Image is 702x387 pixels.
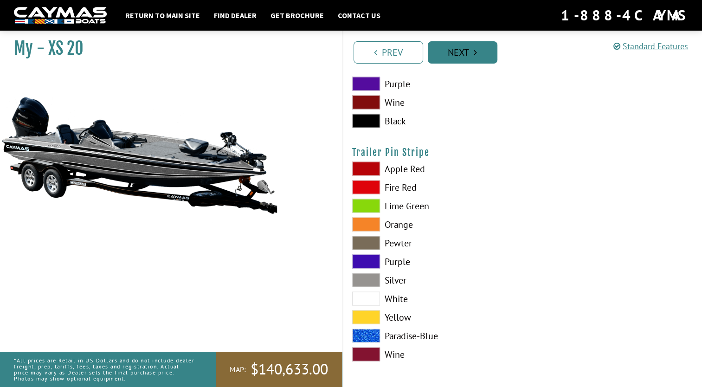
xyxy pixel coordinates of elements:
label: Wine [352,96,513,110]
label: Pewter [352,236,513,250]
label: Fire Red [352,181,513,194]
a: Standard Features [613,41,688,52]
label: Lime Green [352,199,513,213]
a: MAP:$140,633.00 [216,352,342,387]
a: Prev [354,41,423,64]
label: Orange [352,218,513,232]
h4: Trailer Pin Stripe [352,147,693,158]
span: $140,633.00 [251,360,328,379]
a: Get Brochure [266,9,328,21]
label: Paradise-Blue [352,329,513,343]
label: Purple [352,255,513,269]
h1: My - XS 20 [14,38,319,59]
img: white-logo-c9c8dbefe5ff5ceceb0f0178aa75bf4bb51f6bca0971e226c86eb53dfe498488.png [14,7,107,24]
label: Purple [352,77,513,91]
label: White [352,292,513,306]
a: Return to main site [121,9,205,21]
div: 1-888-4CAYMAS [561,5,688,26]
p: *All prices are Retail in US Dollars and do not include dealer freight, prep, tariffs, fees, taxe... [14,353,195,387]
span: MAP: [230,365,246,374]
label: Yellow [352,310,513,324]
label: Silver [352,273,513,287]
label: Wine [352,348,513,361]
a: Contact Us [333,9,385,21]
label: Apple Red [352,162,513,176]
a: Find Dealer [209,9,261,21]
label: Black [352,114,513,128]
a: Next [428,41,497,64]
